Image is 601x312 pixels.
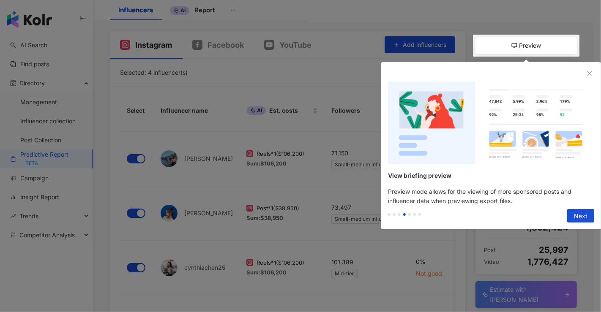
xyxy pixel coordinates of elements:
span: close [587,71,593,76]
div: View briefing preview [388,171,585,180]
button: close [585,69,594,78]
img: predictive report preview slide image [388,81,594,164]
span: Next [574,209,587,223]
button: Next [567,209,594,222]
div: Preview mode allows for the viewing of more sponsored posts and influencer data when previewing e... [381,187,601,206]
